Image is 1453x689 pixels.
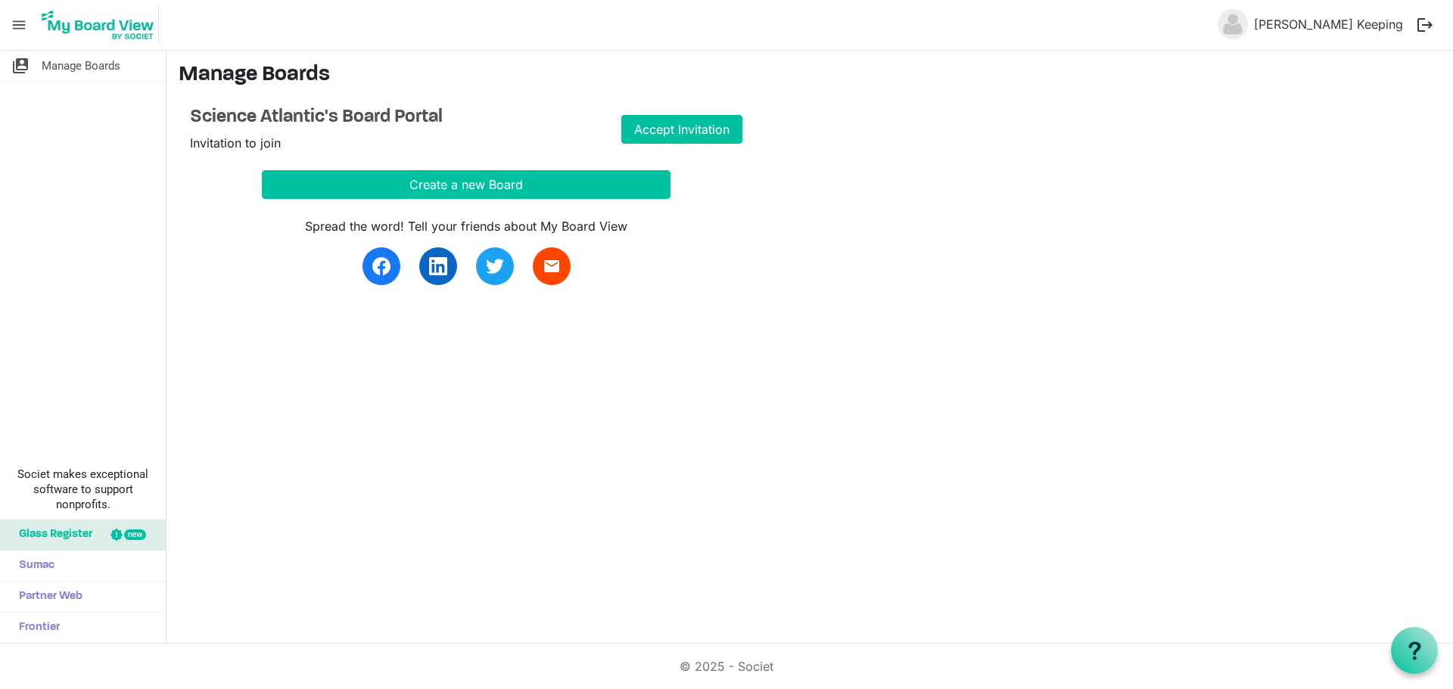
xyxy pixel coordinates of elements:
[486,257,504,275] img: twitter.svg
[124,529,146,540] div: new
[543,257,561,275] span: email
[1248,9,1409,39] a: [PERSON_NAME] Keeping
[37,6,159,44] img: My Board View Logo
[7,467,159,512] span: Societ makes exceptional software to support nonprofits.
[1409,9,1441,41] button: logout
[179,63,1441,88] h3: Manage Boards
[11,613,60,643] span: Frontier
[190,107,599,129] h4: Science Atlantic's Board Portal
[1218,9,1248,39] img: no-profile-picture.svg
[372,257,390,275] img: facebook.svg
[11,51,30,81] span: switch_account
[11,582,82,612] span: Partner Web
[680,659,773,674] a: © 2025 - Societ
[11,520,92,550] span: Glass Register
[533,247,571,285] a: email
[11,551,54,581] span: Sumac
[42,51,120,81] span: Manage Boards
[621,115,742,144] a: Accept Invitation
[190,135,281,151] span: Invitation to join
[37,6,165,44] a: My Board View Logo
[262,217,670,235] div: Spread the word! Tell your friends about My Board View
[429,257,447,275] img: linkedin.svg
[5,11,33,39] span: menu
[262,170,670,199] button: Create a new Board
